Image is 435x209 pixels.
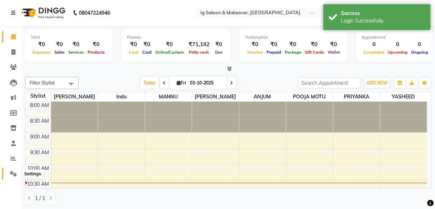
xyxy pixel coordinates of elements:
[283,40,303,49] div: ₹0
[35,195,45,202] span: 1 / 1
[25,92,51,100] div: Stylist
[367,80,388,86] span: ADD NEW
[26,180,51,188] div: 10:30 AM
[386,50,410,55] span: Upcoming
[153,50,186,55] span: Online/Custom
[265,40,283,49] div: ₹0
[153,40,186,49] div: ₹0
[245,34,342,40] div: Redemption
[127,40,141,49] div: ₹0
[326,50,342,55] span: Wallet
[29,102,51,109] div: 8:00 AM
[175,80,188,86] span: Fri
[265,50,283,55] span: Prepaid
[303,50,326,55] span: Gift Cards
[31,40,53,49] div: ₹0
[141,40,153,49] div: ₹0
[51,92,98,101] span: [PERSON_NAME]
[67,40,86,49] div: ₹0
[29,133,51,141] div: 9:00 AM
[86,40,107,49] div: ₹0
[98,92,145,101] span: Indu
[213,50,224,55] span: Due
[31,50,53,55] span: Expenses
[53,50,67,55] span: Sales
[145,92,192,101] span: MANNU
[380,92,427,101] span: YASHEED
[245,50,265,55] span: Voucher
[186,40,212,49] div: ₹71,192
[141,50,153,55] span: Card
[365,78,390,88] button: ADD NEW
[141,77,159,88] span: Today
[326,40,342,49] div: ₹0
[29,117,51,125] div: 8:30 AM
[86,50,107,55] span: Products
[303,40,326,49] div: ₹0
[18,3,67,23] img: logo
[341,17,425,25] div: Login Successfully.
[79,3,110,23] b: 08047224946
[187,50,211,55] span: Petty cash
[298,77,361,88] input: Search Appointment
[410,50,430,55] span: Ongoing
[341,10,425,17] div: Success
[188,78,224,88] input: 2025-10-03
[283,50,303,55] span: Package
[127,34,225,40] div: Finance
[362,40,386,49] div: 0
[53,40,67,49] div: ₹0
[212,40,225,49] div: ₹0
[239,92,286,101] span: ANJUM
[286,92,333,101] span: POOJA MOTU
[192,92,239,101] span: [PERSON_NAME]
[410,40,430,49] div: 0
[333,92,380,101] span: PRIYANKA
[30,80,55,86] span: Filter Stylist
[386,40,410,49] div: 0
[362,50,386,55] span: Completed
[127,50,141,55] span: Cash
[23,170,43,179] div: Settings
[31,34,107,40] div: Total
[26,165,51,172] div: 10:00 AM
[29,149,51,156] div: 9:30 AM
[67,50,86,55] span: Services
[245,40,265,49] div: ₹0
